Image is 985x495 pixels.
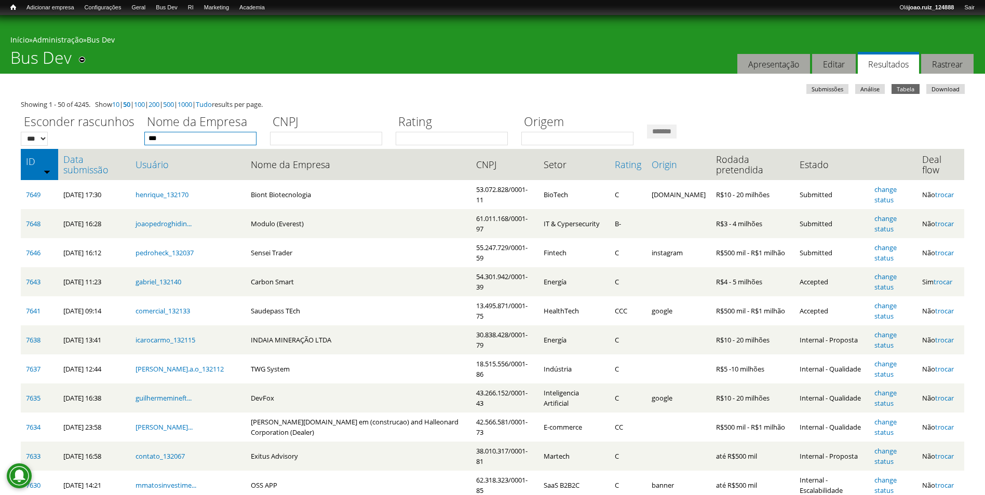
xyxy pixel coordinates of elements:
td: Não [917,296,964,325]
td: 30.838.428/0001-79 [471,325,538,354]
td: Não [917,354,964,383]
th: Estado [794,149,869,180]
td: TWG System [246,354,471,383]
a: ID [26,156,53,167]
th: Deal flow [917,149,964,180]
a: 7633 [26,451,41,461]
td: CCC [610,296,646,325]
td: Internal - Proposta [794,325,869,354]
td: Não [917,209,964,238]
a: 7643 [26,277,41,286]
a: Início [5,3,21,12]
a: gabriel_132140 [136,277,181,286]
a: Olájoao.ruiz_124888 [894,3,959,13]
span: Início [10,4,16,11]
td: IT & Cypersecurity [538,209,610,238]
a: 7649 [26,190,41,199]
a: Tudo [196,100,212,109]
a: 7646 [26,248,41,257]
td: Não [917,325,964,354]
img: ordem crescente [44,168,50,175]
td: Martech [538,442,610,471]
a: change status [874,214,897,233]
a: 7637 [26,364,41,374]
td: C [610,267,646,296]
td: INDAIA MINERAÇÃO LTDA [246,325,471,354]
td: Fintech [538,238,610,267]
td: R$10 - 20 milhões [711,325,794,354]
a: trocar [934,277,952,286]
a: trocar [935,335,954,345]
div: Showing 1 - 50 of 4245. Show | | | | | | results per page. [21,99,964,109]
td: Internal - Proposta [794,442,869,471]
a: Origin [652,159,706,170]
a: change status [874,185,897,204]
td: CC [610,412,646,442]
a: change status [874,301,897,321]
a: 50 [123,100,130,109]
a: 7634 [26,422,41,432]
th: Rodada pretendida [711,149,794,180]
td: Submitted [794,238,869,267]
a: guilhermemineft... [136,393,192,403]
td: 61.011.168/0001-97 [471,209,538,238]
td: C [610,180,646,209]
a: [PERSON_NAME].a.o_132112 [136,364,224,374]
td: R$4 - 5 milhões [711,267,794,296]
a: Tabela [892,84,920,94]
td: R$10 - 20 milhões [711,383,794,412]
a: change status [874,243,897,263]
a: trocar [935,393,954,403]
td: C [610,442,646,471]
td: Accepted [794,267,869,296]
td: [DATE] 17:30 [58,180,130,209]
th: Nome da Empresa [246,149,471,180]
a: trocar [935,422,954,432]
td: 42.566.581/0001-73 [471,412,538,442]
td: [PERSON_NAME][DOMAIN_NAME] em (construcao) and Halleonard Corporation (Dealer) [246,412,471,442]
td: Exitus Advisory [246,442,471,471]
td: Internal - Qualidade [794,412,869,442]
a: Data submissão [63,154,125,175]
a: Rating [615,159,641,170]
td: 38.010.317/0001-81 [471,442,538,471]
td: C [610,354,646,383]
a: henrique_132170 [136,190,188,199]
div: » » [10,35,975,48]
a: Rastrear [921,54,974,74]
td: [DATE] 16:58 [58,442,130,471]
td: 53.072.828/0001-11 [471,180,538,209]
a: [PERSON_NAME]... [136,422,193,432]
a: change status [874,272,897,292]
a: change status [874,417,897,437]
a: Usuário [136,159,240,170]
td: [DATE] 23:58 [58,412,130,442]
a: comercial_132133 [136,306,190,315]
td: [DOMAIN_NAME] [646,180,711,209]
h1: Bus Dev [10,48,72,74]
label: Nome da Empresa [144,113,263,132]
a: trocar [935,364,954,374]
td: DevFox [246,383,471,412]
td: Não [917,180,964,209]
a: Submissões [806,84,848,94]
td: R$500 mil - R$1 milhão [711,296,794,325]
td: Não [917,442,964,471]
td: google [646,296,711,325]
td: Sensei Trader [246,238,471,267]
a: 200 [149,100,159,109]
td: Submitted [794,209,869,238]
td: Energía [538,325,610,354]
td: R$3 - 4 milhões [711,209,794,238]
a: Apresentação [737,54,810,74]
td: C [610,325,646,354]
a: Bus Dev [87,35,115,45]
a: 7641 [26,306,41,315]
a: trocar [935,190,954,199]
td: BioTech [538,180,610,209]
td: Inteligencia Artificial [538,383,610,412]
a: 1000 [178,100,192,109]
a: joaopedroghidin... [136,219,192,228]
a: Administração [33,35,83,45]
a: trocar [935,451,954,461]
